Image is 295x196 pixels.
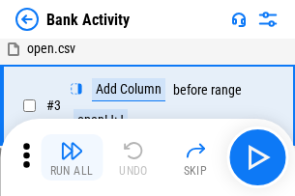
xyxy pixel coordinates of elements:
[242,142,273,173] img: Main button
[256,8,280,31] img: Settings menu
[46,11,130,29] div: Bank Activity
[41,134,103,181] button: Run All
[231,12,247,27] img: Support
[164,134,226,181] button: Skip
[27,41,75,56] span: open.csv
[74,109,128,132] div: open!J:J
[60,139,83,162] img: Run All
[92,78,165,101] div: Add Column
[50,165,94,177] div: Run All
[211,83,242,98] div: range
[184,139,207,162] img: Skip
[184,165,208,177] div: Skip
[15,8,39,31] img: Back
[46,98,61,113] span: # 3
[173,83,208,98] div: before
